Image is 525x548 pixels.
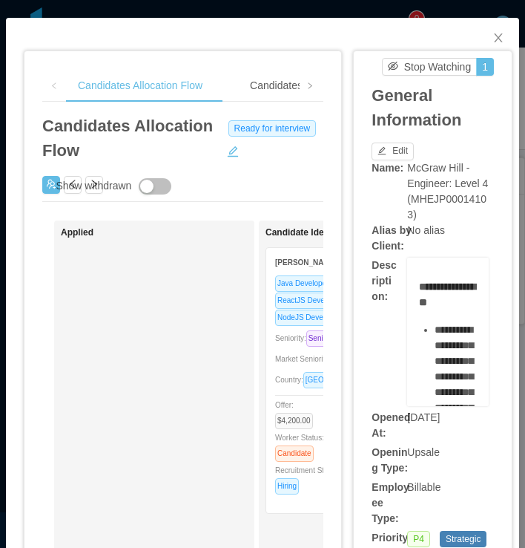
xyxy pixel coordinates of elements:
[275,401,319,425] span: Offer:
[478,18,519,59] button: Close
[372,162,403,174] b: Name:
[275,275,331,292] span: Java Developer
[372,532,412,544] b: Priority:
[407,411,440,423] span: [DATE]
[64,176,82,194] button: icon: left
[372,481,409,524] b: Employee Type:
[372,83,494,132] article: General Information
[61,227,268,238] h1: Applied
[275,413,313,429] span: $4,200.00
[407,446,440,458] span: Upsale
[275,258,402,267] strong: [PERSON_NAME] [PERSON_NAME]
[407,224,445,236] span: No alias
[275,478,299,495] span: Hiring
[372,259,396,302] b: Description:
[419,279,478,428] div: rdw-editor
[372,143,414,160] button: icon: editEdit
[407,258,489,406] div: rdw-wrapper
[407,481,440,493] span: Billable
[275,466,340,490] span: Recruitment Status:
[275,376,391,384] span: Country:
[407,531,430,547] span: P4
[275,293,343,309] span: ReactJS Developer
[440,531,486,547] span: Strategic
[372,224,412,252] b: Alias by Client:
[50,82,58,89] i: icon: left
[306,330,332,347] span: Senior
[372,446,408,474] b: Opening Type:
[238,69,398,102] div: Candidates Recruitment Flow
[275,446,314,462] span: Candidate
[56,178,131,195] div: Show withdrawn
[66,69,214,102] div: Candidates Allocation Flow
[382,58,478,76] button: icon: eye-invisibleStop Watching
[275,434,324,457] span: Worker Status:
[42,114,217,163] article: Candidates Allocation Flow
[275,334,338,342] span: Seniority:
[306,82,314,89] i: icon: right
[372,411,410,439] b: Opened At:
[303,372,385,388] span: [GEOGRAPHIC_DATA]
[407,162,488,221] span: McGraw Hill - Engineer: Level 4 (MHEJP00014103)
[275,310,342,326] span: NodeJS Developer
[228,120,317,137] span: Ready for interview
[265,227,473,238] h1: Candidate Identified
[492,32,504,44] i: icon: close
[42,176,60,194] button: icon: usergroup-add
[221,143,245,157] button: icon: edit
[275,355,380,363] span: Market Seniority:
[476,58,494,76] button: 1
[85,176,103,194] button: icon: right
